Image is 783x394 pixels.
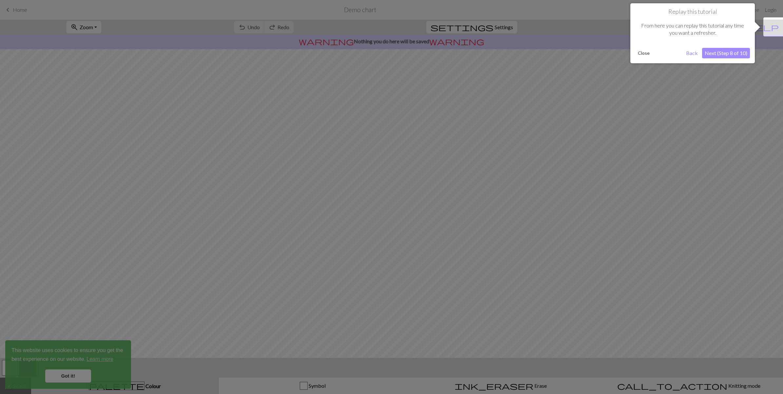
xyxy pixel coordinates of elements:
[702,48,750,58] button: Next (Step 8 of 10)
[635,15,750,43] div: From here you can replay this tutorial any time you want a refresher.
[635,48,652,58] button: Close
[635,8,750,15] h1: Replay this tutorial
[630,3,755,63] div: Replay this tutorial
[683,48,700,58] button: Back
